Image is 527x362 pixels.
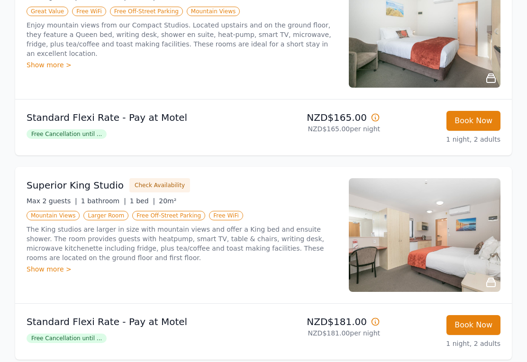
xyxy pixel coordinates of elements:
[27,60,337,70] div: Show more >
[267,315,380,328] p: NZD$181.00
[209,211,243,220] span: Free WiFi
[72,7,106,16] span: Free WiFi
[83,211,128,220] span: Larger Room
[27,7,68,16] span: Great Value
[446,111,500,131] button: Book Now
[159,197,176,205] span: 20m²
[267,124,380,134] p: NZD$165.00 per night
[27,211,80,220] span: Mountain Views
[129,178,190,192] button: Check Availability
[130,197,155,205] span: 1 bed |
[27,334,107,343] span: Free Cancellation until ...
[388,339,500,348] p: 1 night, 2 adults
[132,211,205,220] span: Free Off-Street Parking
[27,197,77,205] span: Max 2 guests |
[27,111,260,124] p: Standard Flexi Rate - Pay at Motel
[446,315,500,335] button: Book Now
[27,225,337,262] p: The King studios are larger in size with mountain views and offer a King bed and ensuite shower. ...
[267,328,380,338] p: NZD$181.00 per night
[27,129,107,139] span: Free Cancellation until ...
[27,264,337,274] div: Show more >
[81,197,126,205] span: 1 bathroom |
[27,20,337,58] p: Enjoy mountain views from our Compact Studios. Located upstairs and on the ground floor, they fea...
[267,111,380,124] p: NZD$165.00
[110,7,183,16] span: Free Off-Street Parking
[27,315,260,328] p: Standard Flexi Rate - Pay at Motel
[388,135,500,144] p: 1 night, 2 adults
[27,179,124,192] h3: Superior King Studio
[187,7,240,16] span: Mountain Views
